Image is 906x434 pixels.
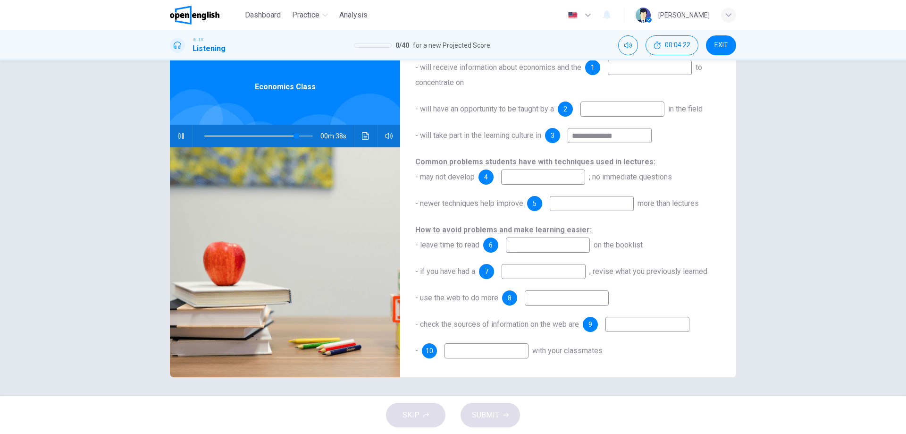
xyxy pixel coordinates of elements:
[646,35,698,55] div: Hide
[532,346,603,355] span: with your classmates
[170,147,400,377] img: Economics Class
[589,267,707,276] span: , revise what you previously learned
[241,7,285,24] button: Dashboard
[551,132,554,139] span: 3
[320,125,354,147] span: 00m 38s
[415,131,541,140] span: - will take part in the learning culture in
[415,104,554,113] span: - will have an opportunity to be taught by a
[415,157,655,181] span: - may not develop
[591,64,595,71] span: 1
[567,12,579,19] img: en
[358,125,373,147] button: Click to see the audio transcription
[415,293,498,302] span: - use the web to do more
[193,36,203,43] span: IELTS
[665,42,690,49] span: 00:04:22
[426,348,433,354] span: 10
[415,320,579,329] span: - check the sources of information on the web are
[170,6,241,25] a: OpenEnglish logo
[563,106,567,112] span: 2
[638,199,699,208] span: more than lectures
[415,199,523,208] span: - newer techniques help improve
[413,40,490,51] span: for a new Projected Score
[292,9,319,21] span: Practice
[646,35,698,55] button: 00:04:22
[415,225,592,234] u: How to avoid problems and make learning easier:
[193,43,226,54] h1: Listening
[170,6,219,25] img: OpenEnglish logo
[668,104,703,113] span: in the field
[618,35,638,55] div: Mute
[484,174,488,180] span: 4
[594,240,643,249] span: on the booklist
[415,346,418,355] span: -
[588,321,592,328] span: 9
[589,172,672,181] span: ; no immediate questions
[395,40,409,51] span: 0 / 40
[508,295,512,301] span: 8
[255,81,316,93] span: Economics Class
[714,42,728,49] span: EXIT
[636,8,651,23] img: Profile picture
[485,268,488,275] span: 7
[415,225,592,249] span: - leave time to read
[415,157,655,166] u: Common problems students have with techniques used in lectures:
[336,7,371,24] button: Analysis
[245,9,281,21] span: Dashboard
[288,7,332,24] button: Practice
[658,9,710,21] div: [PERSON_NAME]
[533,200,537,207] span: 5
[415,267,475,276] span: - if you have had a
[706,35,736,55] button: EXIT
[339,9,368,21] span: Analysis
[489,242,493,248] span: 6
